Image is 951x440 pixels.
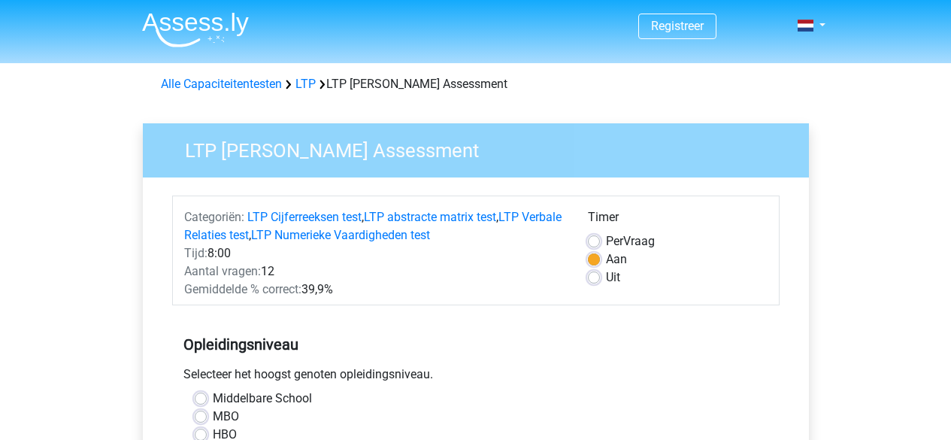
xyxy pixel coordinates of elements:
[251,228,430,242] a: LTP Numerieke Vaardigheden test
[588,208,768,232] div: Timer
[364,210,496,224] a: LTP abstracte matrix test
[184,264,261,278] span: Aantal vragen:
[606,232,655,250] label: Vraag
[161,77,282,91] a: Alle Capaciteitentesten
[184,246,207,260] span: Tijd:
[606,250,627,269] label: Aan
[606,234,623,248] span: Per
[213,408,239,426] label: MBO
[213,390,312,408] label: Middelbare School
[651,19,704,33] a: Registreer
[606,269,620,287] label: Uit
[142,12,249,47] img: Assessly
[184,282,301,296] span: Gemiddelde % correct:
[172,366,780,390] div: Selecteer het hoogst genoten opleidingsniveau.
[173,244,577,262] div: 8:00
[184,210,244,224] span: Categoriën:
[173,281,577,299] div: 39,9%
[167,133,798,162] h3: LTP [PERSON_NAME] Assessment
[173,208,577,244] div: , , ,
[173,262,577,281] div: 12
[247,210,362,224] a: LTP Cijferreeksen test
[155,75,797,93] div: LTP [PERSON_NAME] Assessment
[295,77,316,91] a: LTP
[183,329,768,360] h5: Opleidingsniveau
